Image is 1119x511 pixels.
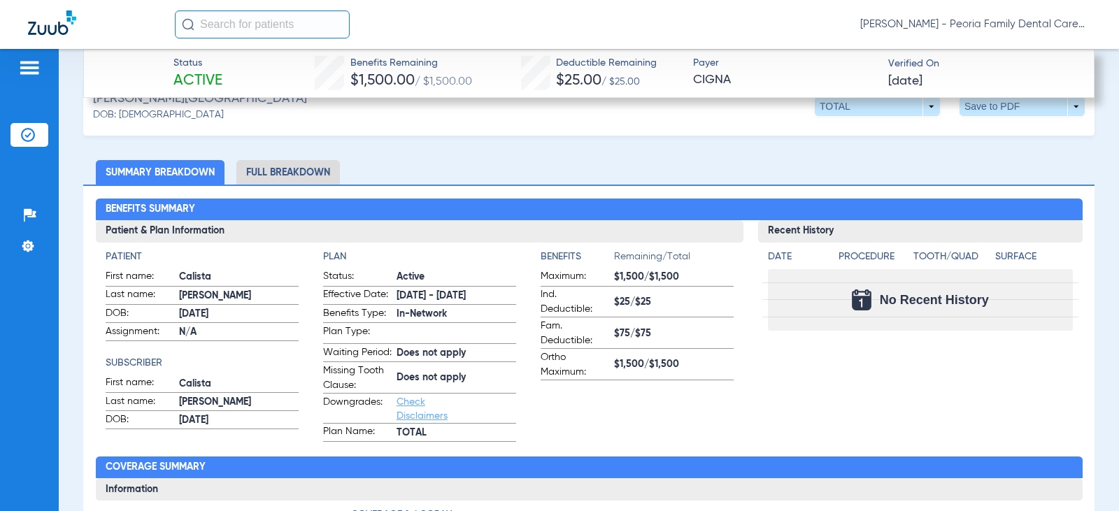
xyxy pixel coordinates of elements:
[350,56,472,71] span: Benefits Remaining
[173,71,222,91] span: Active
[397,346,516,361] span: Does not apply
[614,326,734,341] span: $75/$75
[106,269,174,286] span: First name:
[179,270,299,285] span: Calista
[995,250,1072,264] h4: Surface
[106,324,174,341] span: Assignment:
[960,96,1085,116] button: Save to PDF
[556,56,657,71] span: Deductible Remaining
[106,394,174,411] span: Last name:
[323,364,392,393] span: Missing Tooth Clause:
[541,287,609,317] span: Ind. Deductible:
[880,293,989,307] span: No Recent History
[323,287,392,304] span: Effective Date:
[106,356,299,370] h4: Subscriber
[541,319,609,348] span: Fam. Deductible:
[860,17,1091,31] span: [PERSON_NAME] - Peoria Family Dental Care
[913,250,990,269] app-breakdown-title: Tooth/Quad
[93,90,307,108] span: [PERSON_NAME][GEOGRAPHIC_DATA]
[852,289,871,310] img: Calendar
[323,250,516,264] h4: Plan
[18,59,41,76] img: hamburger-icon
[614,250,734,269] span: Remaining/Total
[693,71,876,89] span: CIGNA
[693,56,876,71] span: Payer
[323,345,392,362] span: Waiting Period:
[106,375,174,392] span: First name:
[614,270,734,285] span: $1,500/$1,500
[888,73,922,90] span: [DATE]
[96,456,1083,479] h2: Coverage Summary
[397,397,448,421] a: Check Disclaimers
[541,269,609,286] span: Maximum:
[323,324,392,343] span: Plan Type:
[106,250,299,264] h4: Patient
[182,18,194,31] img: Search Icon
[323,424,392,441] span: Plan Name:
[96,478,1083,501] h3: Information
[350,73,415,88] span: $1,500.00
[913,250,990,264] h4: Tooth/Quad
[236,160,340,185] li: Full Breakdown
[397,370,516,385] span: Does not apply
[93,108,224,122] span: DOB: [DEMOGRAPHIC_DATA]
[323,395,392,423] span: Downgrades:
[541,350,609,380] span: Ortho Maximum:
[175,10,350,38] input: Search for patients
[995,250,1072,269] app-breakdown-title: Surface
[179,307,299,322] span: [DATE]
[758,220,1082,243] h3: Recent History
[179,395,299,410] span: [PERSON_NAME]
[839,250,908,269] app-breakdown-title: Procedure
[815,96,940,116] button: TOTAL
[397,307,516,322] span: In-Network
[28,10,76,35] img: Zuub Logo
[96,160,224,185] li: Summary Breakdown
[601,77,640,87] span: / $25.00
[106,306,174,323] span: DOB:
[888,57,1071,71] span: Verified On
[768,250,827,269] app-breakdown-title: Date
[106,412,174,429] span: DOB:
[323,306,392,323] span: Benefits Type:
[614,357,734,372] span: $1,500/$1,500
[179,413,299,428] span: [DATE]
[106,287,174,304] span: Last name:
[179,377,299,391] span: Calista
[614,295,734,310] span: $25/$25
[173,56,222,71] span: Status
[768,250,827,264] h4: Date
[541,250,614,269] app-breakdown-title: Benefits
[397,426,516,440] span: TOTAL
[179,325,299,340] span: N/A
[323,269,392,286] span: Status:
[96,199,1083,221] h2: Benefits Summary
[415,76,472,87] span: / $1,500.00
[397,270,516,285] span: Active
[96,220,744,243] h3: Patient & Plan Information
[556,73,601,88] span: $25.00
[839,250,908,264] h4: Procedure
[541,250,614,264] h4: Benefits
[179,289,299,303] span: [PERSON_NAME]
[397,289,516,303] span: [DATE] - [DATE]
